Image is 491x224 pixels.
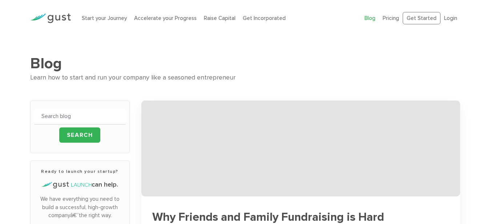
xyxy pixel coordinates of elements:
input: Search blog [34,108,126,125]
p: We have everything you need to build a successful, high-growth companyâ€”the right way. [34,195,126,220]
h4: can help. [34,180,126,190]
h3: Ready to launch your startup? [34,168,126,175]
a: Pricing [383,15,399,21]
h3: Why Friends and Family Fundraising is Hard [152,211,450,224]
h1: Blog [30,54,461,73]
a: Get Started [403,12,440,25]
a: Accelerate your Progress [134,15,197,21]
input: Search [59,127,101,143]
div: Learn how to start and run your company like a seasoned entrepreneur [30,73,461,83]
a: Get Incorporated [243,15,286,21]
a: Blog [365,15,375,21]
a: Raise Capital [204,15,236,21]
a: Start your Journey [82,15,127,21]
img: Gust Logo [30,13,71,23]
a: Login [444,15,457,21]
